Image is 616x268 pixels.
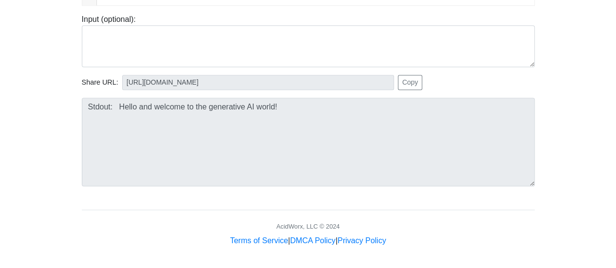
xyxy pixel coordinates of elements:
[122,75,394,90] input: No share available yet
[230,236,288,245] a: Terms of Service
[230,235,386,247] div: | |
[337,236,386,245] a: Privacy Policy
[276,222,339,231] div: AcidWorx, LLC © 2024
[75,14,542,67] div: Input (optional):
[290,236,336,245] a: DMCA Policy
[82,77,118,88] span: Share URL:
[398,75,423,90] button: Copy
